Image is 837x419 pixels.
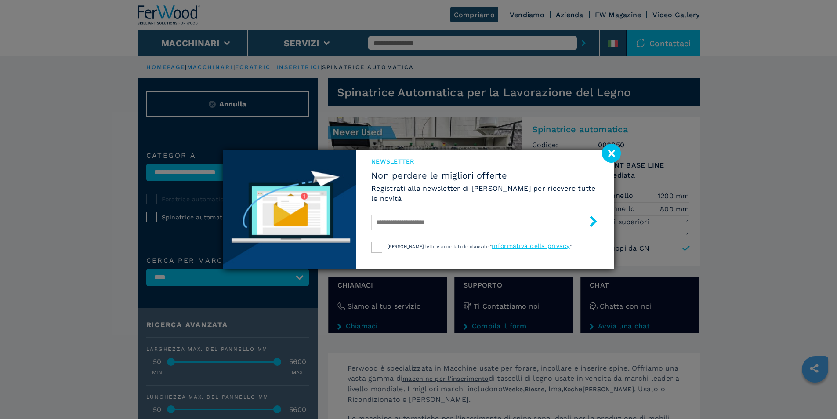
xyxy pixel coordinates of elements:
[371,170,598,181] span: Non perdere le migliori offerte
[388,244,492,249] span: [PERSON_NAME] letto e accettato le clausole "
[223,150,356,269] img: Newsletter image
[492,242,569,249] a: informativa della privacy
[371,157,598,166] span: NEWSLETTER
[371,183,598,204] h6: Registrati alla newsletter di [PERSON_NAME] per ricevere tutte le novità
[570,244,572,249] span: "
[579,212,599,233] button: submit-button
